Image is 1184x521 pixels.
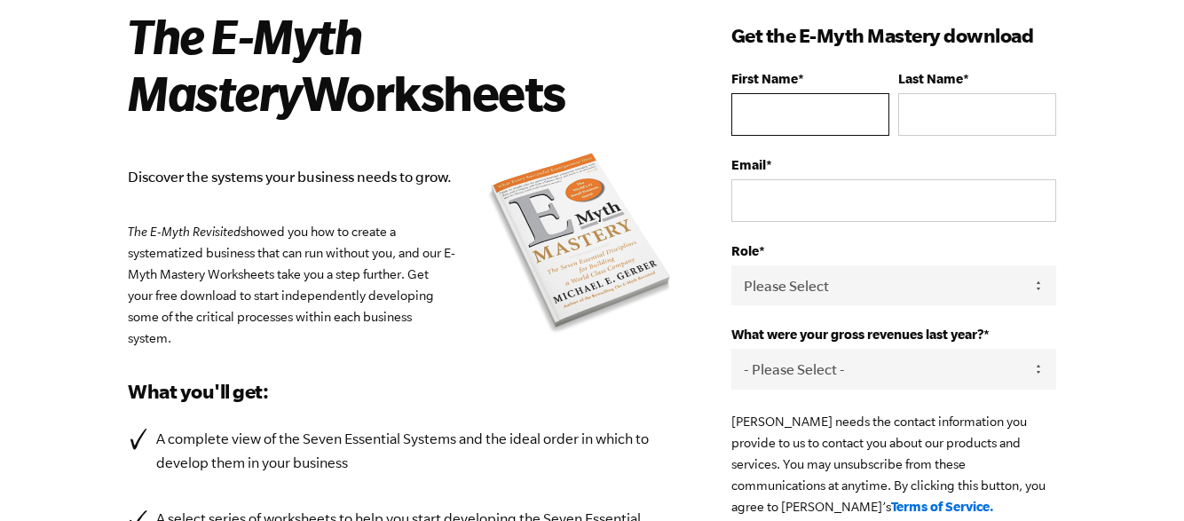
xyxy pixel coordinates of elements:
p: [PERSON_NAME] needs the contact information you provide to us to contact you about our products a... [731,411,1056,517]
span: Last Name [898,71,963,86]
p: showed you how to create a systematized business that can run without you, and our E-Myth Mastery... [128,221,678,349]
iframe: Chat Widget [1095,436,1184,521]
a: Terms of Service. [891,499,994,514]
em: The E-Myth Revisited [128,225,241,239]
p: A complete view of the Seven Essential Systems and the ideal order in which to develop them in yo... [156,427,678,475]
h3: Get the E-Myth Mastery download [731,21,1056,50]
span: Email [731,157,766,172]
span: What were your gross revenues last year? [731,327,983,342]
img: emyth mastery book summary [483,149,678,341]
span: Role [731,243,759,258]
h3: What you'll get: [128,377,678,406]
h2: Worksheets [128,7,652,121]
span: First Name [731,71,798,86]
p: Discover the systems your business needs to grow. [128,165,678,189]
i: The E-Myth Mastery [128,8,361,120]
